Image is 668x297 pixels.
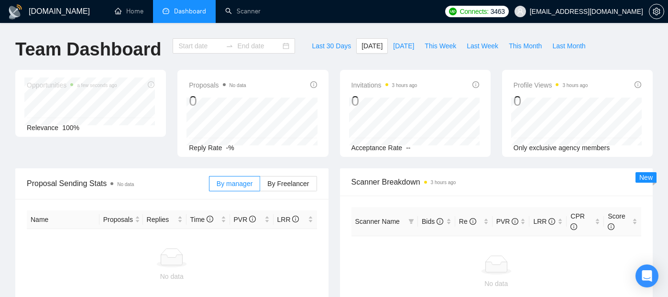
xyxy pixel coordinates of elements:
[27,177,209,189] span: Proposal Sending Stats
[514,144,610,152] span: Only exclusive agency members
[552,41,585,51] span: Last Month
[217,180,252,187] span: By manager
[388,38,419,54] button: [DATE]
[408,219,414,224] span: filter
[419,38,461,54] button: This Week
[27,210,99,229] th: Name
[547,38,591,54] button: Last Month
[189,79,246,91] span: Proposals
[15,38,161,61] h1: Team Dashboard
[570,223,577,230] span: info-circle
[608,223,614,230] span: info-circle
[437,218,443,225] span: info-circle
[190,216,213,223] span: Time
[62,124,79,132] span: 100%
[460,6,488,17] span: Connects:
[608,212,625,231] span: Score
[226,144,234,152] span: -%
[207,216,213,222] span: info-circle
[189,144,222,152] span: Reply Rate
[234,216,256,223] span: PVR
[422,218,443,225] span: Bids
[496,218,519,225] span: PVR
[277,216,299,223] span: LRR
[31,271,313,282] div: No data
[392,83,417,88] time: 3 hours ago
[117,182,134,187] span: No data
[351,92,417,110] div: 0
[548,218,555,225] span: info-circle
[406,144,410,152] span: --
[351,144,403,152] span: Acceptance Rate
[431,180,456,185] time: 3 hours ago
[649,4,664,19] button: setting
[649,8,664,15] span: setting
[355,218,400,225] span: Scanner Name
[178,41,222,51] input: Start date
[509,41,542,51] span: This Month
[491,6,505,17] span: 3463
[103,214,133,225] span: Proposals
[27,124,58,132] span: Relevance
[115,7,143,15] a: homeHome
[467,41,498,51] span: Last Week
[562,83,588,88] time: 3 hours ago
[237,41,281,51] input: End date
[292,216,299,222] span: info-circle
[533,218,555,225] span: LRR
[355,278,638,289] div: No data
[406,214,416,229] span: filter
[225,7,261,15] a: searchScanner
[570,212,585,231] span: CPR
[310,81,317,88] span: info-circle
[249,216,256,222] span: info-circle
[459,218,476,225] span: Re
[307,38,356,54] button: Last 30 Days
[449,8,457,15] img: upwork-logo.png
[163,8,169,14] span: dashboard
[267,180,309,187] span: By Freelancer
[514,92,588,110] div: 0
[635,264,658,287] div: Open Intercom Messenger
[470,218,476,225] span: info-circle
[312,41,351,51] span: Last 30 Days
[425,41,456,51] span: This Week
[226,42,233,50] span: to
[512,218,518,225] span: info-circle
[514,79,588,91] span: Profile Views
[472,81,479,88] span: info-circle
[649,8,664,15] a: setting
[189,92,246,110] div: 0
[226,42,233,50] span: swap-right
[517,8,524,15] span: user
[143,210,186,229] th: Replies
[174,7,206,15] span: Dashboard
[361,41,383,51] span: [DATE]
[147,214,175,225] span: Replies
[356,38,388,54] button: [DATE]
[461,38,504,54] button: Last Week
[639,174,653,181] span: New
[393,41,414,51] span: [DATE]
[351,176,642,188] span: Scanner Breakdown
[8,4,23,20] img: logo
[504,38,547,54] button: This Month
[635,81,641,88] span: info-circle
[99,210,143,229] th: Proposals
[230,83,246,88] span: No data
[351,79,417,91] span: Invitations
